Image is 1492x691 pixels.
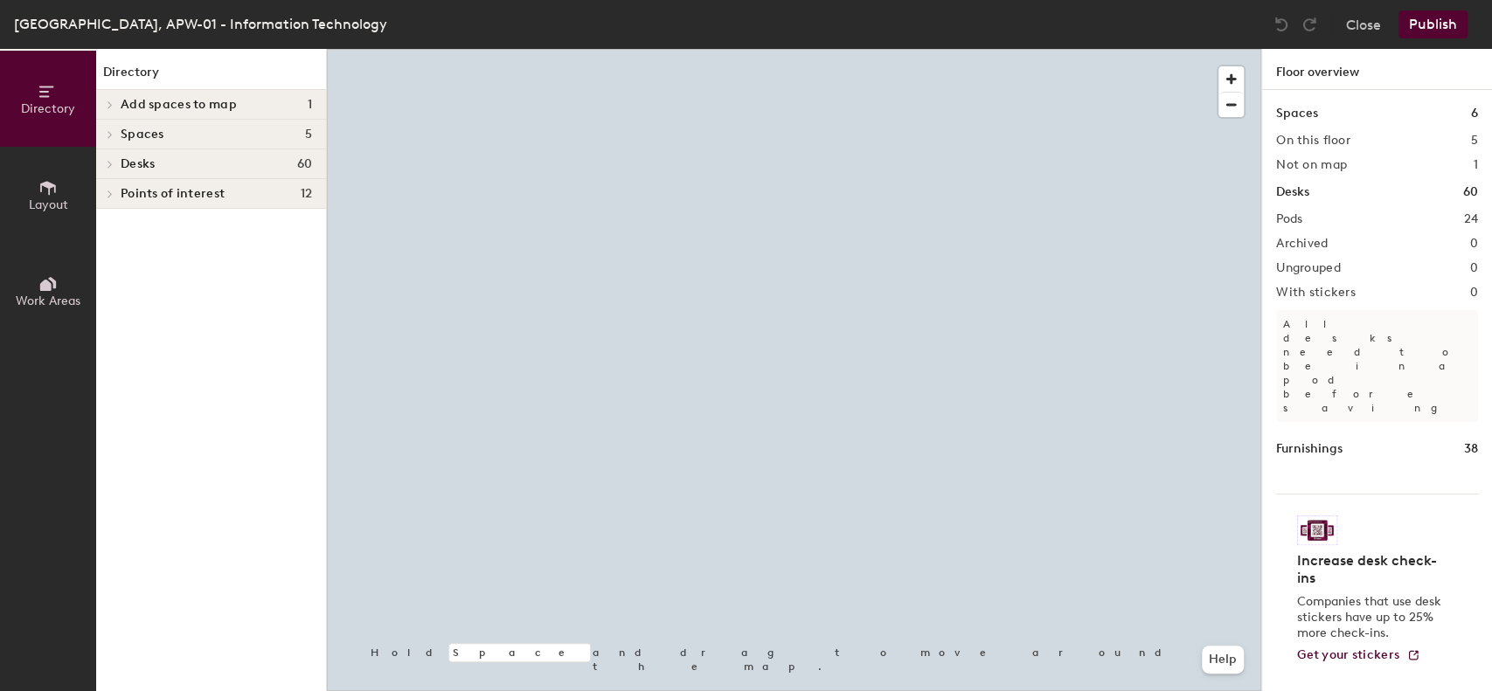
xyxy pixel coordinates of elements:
[300,187,312,201] span: 12
[121,128,164,142] span: Spaces
[1471,134,1478,148] h2: 5
[305,128,312,142] span: 5
[1297,648,1420,663] a: Get your stickers
[1297,647,1399,662] span: Get your stickers
[29,197,68,212] span: Layout
[1470,261,1478,275] h2: 0
[1262,49,1492,90] h1: Floor overview
[14,13,387,35] div: [GEOGRAPHIC_DATA], APW-01 - Information Technology
[1463,212,1478,226] h2: 24
[1202,646,1244,674] button: Help
[1297,515,1337,545] img: Sticker logo
[16,294,80,308] span: Work Areas
[1276,310,1478,422] p: All desks need to be in a pod before saving
[1297,594,1447,641] p: Companies that use desk stickers have up to 25% more check-ins.
[121,187,225,201] span: Points of interest
[1276,212,1302,226] h2: Pods
[1346,10,1381,38] button: Close
[1276,261,1341,275] h2: Ungrouped
[1276,286,1356,300] h2: With stickers
[1398,10,1468,38] button: Publish
[308,98,312,112] span: 1
[1470,237,1478,251] h2: 0
[1463,183,1478,202] h1: 60
[96,63,326,90] h1: Directory
[21,101,75,116] span: Directory
[1276,104,1318,123] h1: Spaces
[1276,134,1350,148] h2: On this floor
[1464,439,1478,459] h1: 38
[1276,158,1347,172] h2: Not on map
[1276,237,1328,251] h2: Archived
[121,157,155,171] span: Desks
[1474,158,1478,172] h2: 1
[1273,16,1290,33] img: Undo
[1470,286,1478,300] h2: 0
[296,157,312,171] span: 60
[1276,439,1343,459] h1: Furnishings
[1471,104,1478,123] h1: 6
[1297,552,1447,587] h4: Increase desk check-ins
[121,98,237,112] span: Add spaces to map
[1276,183,1309,202] h1: Desks
[1301,16,1318,33] img: Redo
